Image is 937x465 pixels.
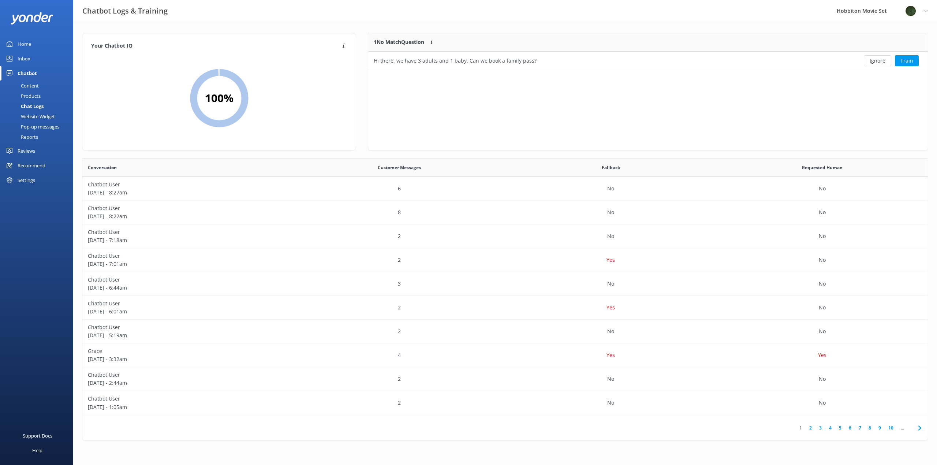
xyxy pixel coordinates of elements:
div: Website Widget [4,111,55,122]
p: Chatbot User [88,204,288,212]
p: 3 [398,280,401,288]
div: row [82,248,928,272]
p: [DATE] - 6:01am [88,308,288,316]
p: No [819,280,826,288]
p: [DATE] - 8:22am [88,212,288,220]
div: Support Docs [23,428,52,443]
div: grid [82,177,928,415]
div: Reports [4,132,38,142]
p: No [819,256,826,264]
a: 4 [825,424,835,431]
div: Pop-up messages [4,122,59,132]
h2: 100 % [205,89,234,107]
p: Yes [606,256,615,264]
div: row [82,272,928,296]
a: Reports [4,132,73,142]
p: Chatbot User [88,300,288,308]
p: No [819,399,826,407]
p: Chatbot User [88,395,288,403]
div: Help [32,443,42,458]
p: No [607,375,614,383]
p: Chatbot User [88,252,288,260]
img: 34-1720495293.png [905,5,916,16]
a: Website Widget [4,111,73,122]
div: Hi there, we have 3 adults and 1 baby. Can we book a family pass? [374,57,537,65]
p: [DATE] - 2:44am [88,379,288,387]
div: Inbox [18,51,30,66]
div: Chat Logs [4,101,44,111]
p: [DATE] - 7:01am [88,260,288,268]
p: Yes [818,351,826,359]
p: [DATE] - 6:44am [88,284,288,292]
p: No [819,185,826,193]
p: Yes [606,351,615,359]
p: [DATE] - 7:18am [88,236,288,244]
p: Grace [88,347,288,355]
p: [DATE] - 8:27am [88,189,288,197]
a: 10 [885,424,897,431]
a: 7 [855,424,865,431]
p: Chatbot User [88,181,288,189]
div: row [368,52,928,70]
img: yonder-white-logo.png [11,12,53,24]
div: Products [4,91,41,101]
a: 2 [806,424,815,431]
div: row [82,201,928,224]
p: 2 [398,327,401,335]
div: grid [368,52,928,70]
p: No [607,327,614,335]
a: 3 [815,424,825,431]
p: Yes [606,304,615,312]
h3: Chatbot Logs & Training [82,5,168,17]
p: [DATE] - 3:32am [88,355,288,363]
a: 9 [875,424,885,431]
div: row [82,343,928,367]
a: Chat Logs [4,101,73,111]
div: Settings [18,173,35,187]
p: No [819,232,826,240]
span: Fallback [602,164,620,171]
span: Customer Messages [378,164,421,171]
a: 8 [865,424,875,431]
a: Products [4,91,73,101]
a: Pop-up messages [4,122,73,132]
p: No [819,327,826,335]
span: ... [897,424,908,431]
p: 6 [398,185,401,193]
p: 1 No Match Question [374,38,424,46]
p: 2 [398,399,401,407]
div: row [82,296,928,320]
div: row [82,391,928,415]
p: No [819,208,826,216]
p: No [607,185,614,193]
p: [DATE] - 5:19am [88,331,288,339]
a: 5 [835,424,845,431]
div: row [82,320,928,343]
p: 2 [398,304,401,312]
span: Conversation [88,164,117,171]
p: No [607,208,614,216]
p: 8 [398,208,401,216]
p: 2 [398,375,401,383]
p: No [607,280,614,288]
div: Content [4,81,39,91]
button: Train [895,55,919,66]
div: Recommend [18,158,45,173]
div: row [82,367,928,391]
span: Requested Human [802,164,843,171]
p: Chatbot User [88,371,288,379]
a: 1 [796,424,806,431]
div: Reviews [18,144,35,158]
p: No [819,375,826,383]
div: row [82,177,928,201]
p: No [607,399,614,407]
div: Home [18,37,31,51]
div: Chatbot [18,66,37,81]
p: Chatbot User [88,276,288,284]
p: [DATE] - 1:05am [88,403,288,411]
p: No [607,232,614,240]
p: 2 [398,232,401,240]
h4: Your Chatbot IQ [91,42,340,50]
p: 2 [398,256,401,264]
p: No [819,304,826,312]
